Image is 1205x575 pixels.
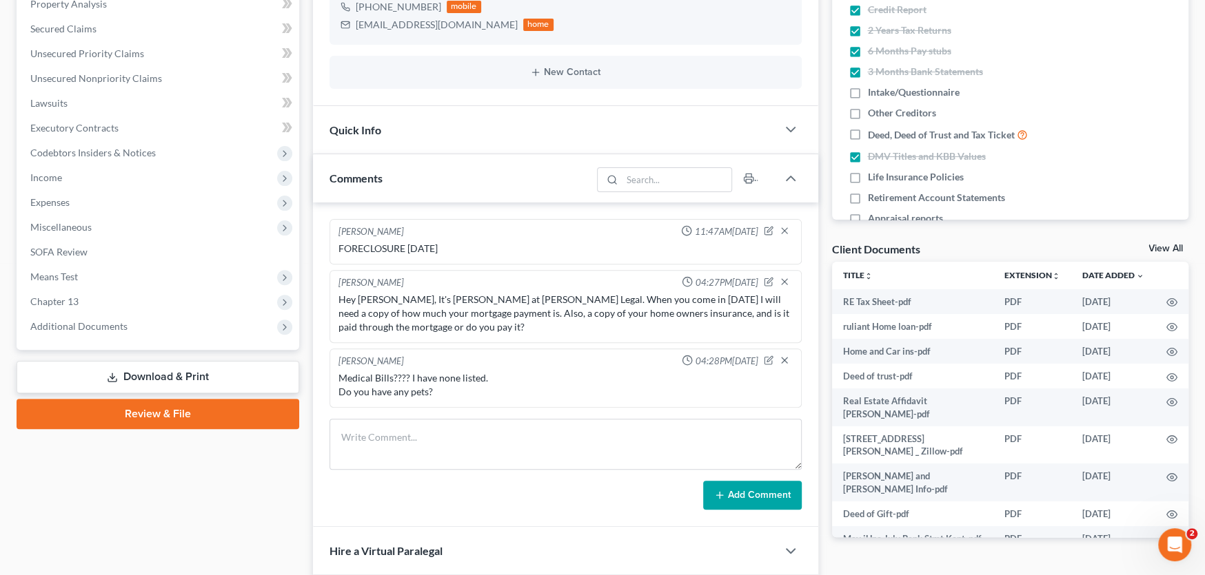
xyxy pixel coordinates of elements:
[832,289,994,314] td: RE Tax Sheet-pdf
[30,196,70,208] span: Expenses
[19,66,299,91] a: Unsecured Nonpriority Claims
[695,225,758,238] span: 11:47AM[DATE]
[1071,501,1155,526] td: [DATE]
[703,481,802,510] button: Add Comment
[868,170,964,184] span: Life Insurance Policies
[341,67,791,78] button: New Contact
[338,225,404,239] div: [PERSON_NAME]
[868,191,1005,205] span: Retirement Account Statements
[1071,289,1155,314] td: [DATE]
[993,463,1071,501] td: PDF
[868,211,943,225] span: Appraisal reports
[993,364,1071,388] td: PDF
[832,242,920,256] div: Client Documents
[30,48,144,59] span: Unsecured Priority Claims
[868,23,951,37] span: 2 Years Tax Returns
[30,97,68,109] span: Lawsuits
[993,289,1071,314] td: PDF
[1136,272,1144,280] i: expand_more
[1148,244,1183,253] a: View All
[356,18,518,32] div: [EMAIL_ADDRESS][DOMAIN_NAME]
[868,65,983,79] span: 3 Months Bank Statements
[1071,463,1155,501] td: [DATE]
[1004,270,1060,280] a: Extensionunfold_more
[30,320,128,332] span: Additional Documents
[338,242,793,255] div: FORECLOSURE [DATE]
[17,399,299,429] a: Review & File
[864,272,873,280] i: unfold_more
[338,276,404,290] div: [PERSON_NAME]
[1071,388,1155,426] td: [DATE]
[1071,426,1155,464] td: [DATE]
[523,19,554,31] div: home
[1052,272,1060,280] i: unfold_more
[696,355,758,368] span: 04:28PM[DATE]
[19,91,299,116] a: Lawsuits
[1158,528,1191,561] iframe: Intercom live chat
[832,501,994,526] td: Deed of Gift-pdf
[832,426,994,464] td: [STREET_ADDRESS][PERSON_NAME] _ Zillow-pdf
[868,3,926,17] span: Credit Report
[447,1,481,13] div: mobile
[30,246,88,258] span: SOFA Review
[832,388,994,426] td: Real Estate Affidavit [PERSON_NAME]-pdf
[1071,364,1155,388] td: [DATE]
[832,339,994,364] td: Home and Car ins-pdf
[19,17,299,41] a: Secured Claims
[338,355,404,368] div: [PERSON_NAME]
[1071,526,1155,551] td: [DATE]
[832,314,994,339] td: ruliant Home loan-pdf
[30,72,162,84] span: Unsecured Nonpriority Claims
[868,85,960,99] span: Intake/Questionnaire
[330,123,381,136] span: Quick Info
[30,295,79,307] span: Chapter 13
[993,339,1071,364] td: PDF
[832,463,994,501] td: [PERSON_NAME] and [PERSON_NAME] Info-pdf
[868,106,936,120] span: Other Creditors
[622,168,731,191] input: Search...
[30,271,78,282] span: Means Test
[993,526,1071,551] td: PDF
[832,364,994,388] td: Deed of trust-pdf
[868,44,951,58] span: 6 Months Pay stubs
[993,501,1071,526] td: PDF
[993,426,1071,464] td: PDF
[338,293,793,334] div: Hey [PERSON_NAME], It's [PERSON_NAME] at [PERSON_NAME] Legal. When you come in [DATE] I will need...
[330,544,443,557] span: Hire a Virtual Paralegal
[30,221,92,233] span: Miscellaneous
[330,171,383,185] span: Comments
[30,122,119,134] span: Executory Contracts
[30,23,97,34] span: Secured Claims
[868,149,986,163] span: DMV Titles and KBB Values
[1186,528,1197,539] span: 2
[1071,339,1155,364] td: [DATE]
[696,276,758,289] span: 04:27PM[DATE]
[868,128,1015,142] span: Deed, Deed of Trust and Tax Ticket
[1082,270,1144,280] a: Date Added expand_more
[993,388,1071,426] td: PDF
[843,270,873,280] a: Titleunfold_more
[19,240,299,264] a: SOFA Review
[1071,314,1155,339] td: [DATE]
[30,147,156,158] span: Codebtors Insiders & Notices
[30,171,62,183] span: Income
[19,116,299,140] a: Executory Contracts
[19,41,299,66] a: Unsecured Priority Claims
[338,371,793,399] div: Medical Bills???? I have none listed. Do you have any pets?
[832,526,994,551] td: May jUne July Bank Stmt Kent-pdf
[17,361,299,393] a: Download & Print
[993,314,1071,339] td: PDF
